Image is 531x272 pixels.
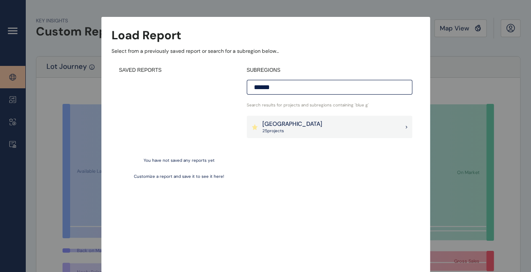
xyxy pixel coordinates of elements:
[262,120,322,128] p: [GEOGRAPHIC_DATA]
[112,27,181,44] h3: Load Report
[112,48,420,55] p: Select from a previously saved report or search for a subregion below...
[247,102,412,108] p: Search results for projects and subregions containing ' blue g '
[144,158,215,163] p: You have not saved any reports yet
[134,174,224,180] p: Customize a report and save it to see it here!
[247,67,412,74] h4: SUBREGIONS
[119,67,239,74] h4: SAVED REPORTS
[262,128,322,134] p: 25 project s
